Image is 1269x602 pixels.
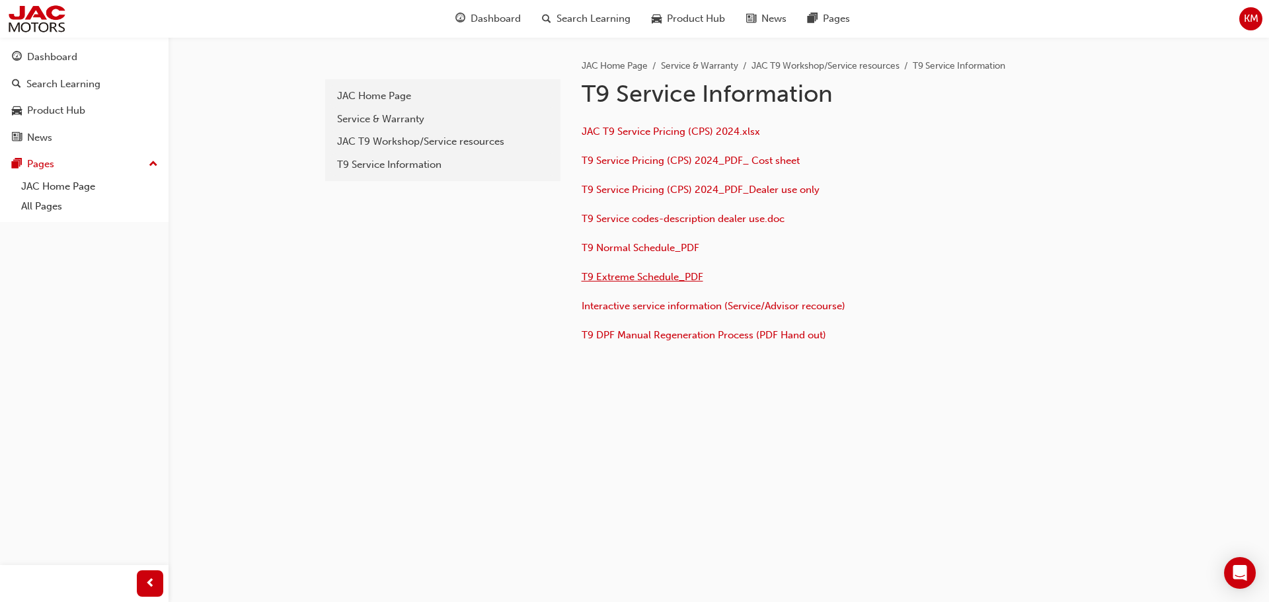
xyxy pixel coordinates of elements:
a: T9 Service Pricing (CPS) 2024_PDF_Dealer use only [582,184,820,196]
span: Product Hub [667,11,725,26]
h1: T9 Service Information [582,79,1015,108]
a: T9 Service codes-description dealer use.doc [582,213,785,225]
a: news-iconNews [736,5,797,32]
span: pages-icon [808,11,818,27]
span: KM [1244,11,1258,26]
a: JAC T9 Workshop/Service resources [330,130,555,153]
span: search-icon [542,11,551,27]
span: up-icon [149,156,158,173]
a: search-iconSearch Learning [531,5,641,32]
span: car-icon [12,105,22,117]
div: Pages [27,157,54,172]
span: car-icon [652,11,662,27]
div: T9 Service Information [337,157,549,172]
a: JAC Home Page [330,85,555,108]
a: JAC T9 Service Pricing (CPS) 2024.xlsx [582,126,760,137]
a: Dashboard [5,45,163,69]
span: News [761,11,787,26]
a: JAC Home Page [16,176,163,197]
div: Search Learning [26,77,100,92]
span: Dashboard [471,11,521,26]
span: pages-icon [12,159,22,170]
a: T9 DPF Manual Regeneration Process (PDF Hand out) [582,329,826,341]
span: guage-icon [12,52,22,63]
div: JAC Home Page [337,89,549,104]
span: search-icon [12,79,21,91]
a: Service & Warranty [661,60,738,71]
button: DashboardSearch LearningProduct HubNews [5,42,163,152]
span: Search Learning [557,11,631,26]
div: JAC T9 Workshop/Service resources [337,134,549,149]
span: news-icon [746,11,756,27]
a: News [5,126,163,150]
div: Service & Warranty [337,112,549,127]
a: All Pages [16,196,163,217]
span: guage-icon [455,11,465,27]
div: Product Hub [27,103,85,118]
span: news-icon [12,132,22,144]
a: car-iconProduct Hub [641,5,736,32]
a: JAC Home Page [582,60,648,71]
div: News [27,130,52,145]
a: T9 Service Pricing (CPS) 2024_PDF_ Cost sheet [582,155,800,167]
a: T9 Extreme Schedule_PDF [582,271,703,283]
span: Pages [823,11,850,26]
a: guage-iconDashboard [445,5,531,32]
a: JAC T9 Workshop/Service resources [751,60,900,71]
img: jac-portal [7,4,67,34]
a: Product Hub [5,98,163,123]
a: T9 Normal Schedule_PDF [582,242,699,254]
button: Pages [5,152,163,176]
a: Search Learning [5,72,163,96]
button: KM [1239,7,1262,30]
li: T9 Service Information [913,59,1005,74]
div: Dashboard [27,50,77,65]
div: Open Intercom Messenger [1224,557,1256,589]
a: T9 Service Information [330,153,555,176]
a: pages-iconPages [797,5,861,32]
a: Service & Warranty [330,108,555,131]
span: prev-icon [145,576,155,592]
a: Interactive service information (Service/Advisor recourse) [582,300,845,312]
